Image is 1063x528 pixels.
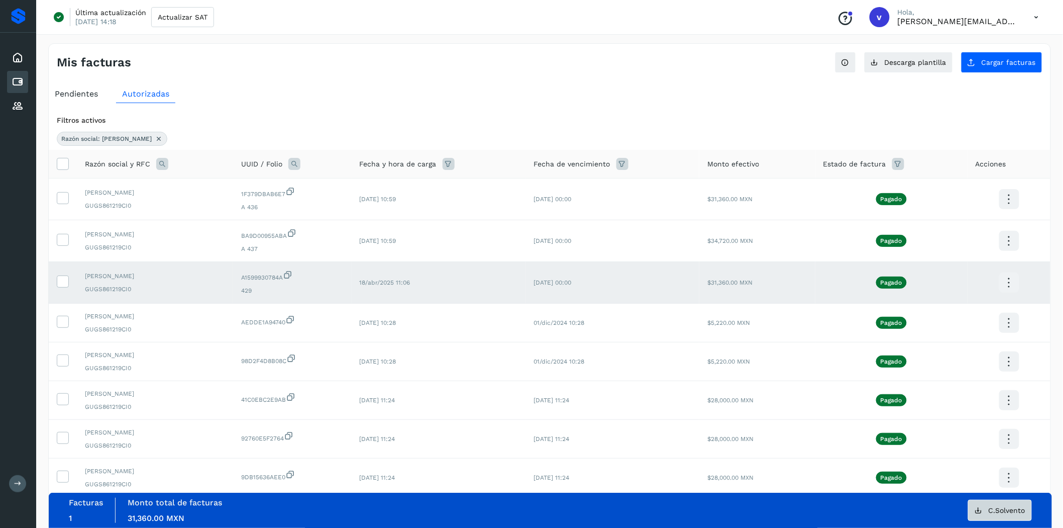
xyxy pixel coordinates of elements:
span: GUGS861219CI0 [85,325,225,334]
p: Pagado [881,435,902,443]
span: $34,720.00 MXN [707,237,753,244]
span: GUGS861219CI0 [85,201,225,210]
button: Actualizar SAT [151,7,214,27]
span: $31,360.00 MXN [707,196,753,203]
span: C.Solvento [989,507,1025,514]
span: GUGS861219CI0 [85,285,225,294]
p: Pagado [881,196,902,203]
p: Pagado [881,397,902,404]
span: 98D2F4D8B08C [241,354,344,366]
span: [DATE] 11:24 [534,435,570,443]
span: $5,220.00 MXN [707,319,750,326]
span: [DATE] 10:59 [360,237,396,244]
span: AEDDE1A94740 [241,315,344,327]
span: [PERSON_NAME] [85,350,225,360]
button: C.Solvento [968,500,1032,521]
span: Descarga plantilla [885,59,946,66]
div: Inicio [7,47,28,69]
span: Razón social y RFC [85,159,150,169]
span: [PERSON_NAME] [85,389,225,398]
span: $5,220.00 MXN [707,358,750,365]
span: A1599930784A [241,270,344,282]
span: A 437 [241,244,344,253]
span: [DATE] 11:24 [360,474,395,481]
span: [PERSON_NAME] [85,230,225,239]
span: 01/dic/2024 10:28 [534,358,585,365]
span: $28,000.00 MXN [707,435,754,443]
p: Hola, [898,8,1018,17]
span: 41C0EBC2E9AB [241,392,344,404]
span: GUGS861219CI0 [85,243,225,252]
span: 31,360.00 MXN [128,513,184,523]
span: [PERSON_NAME] [85,428,225,437]
span: [DATE] 11:24 [360,397,395,404]
span: [DATE] 11:24 [534,474,570,481]
span: [DATE] 10:28 [360,358,396,365]
div: Razón social: SIMON [57,132,167,146]
span: Monto efectivo [707,159,759,169]
span: Pendientes [55,89,98,99]
p: Pagado [881,358,902,365]
span: Autorizadas [122,89,169,99]
p: victor.romero@fidum.com.mx [898,17,1018,26]
span: Estado de factura [823,159,886,169]
span: $28,000.00 MXN [707,397,754,404]
span: GUGS861219CI0 [85,480,225,489]
span: [DATE] 11:24 [534,397,570,404]
span: 429 [241,286,344,295]
span: [PERSON_NAME] [85,188,225,197]
span: Acciones [976,159,1006,169]
p: Última actualización [75,8,146,17]
span: $31,360.00 MXN [707,279,753,286]
label: Facturas [69,498,103,507]
span: [DATE] 11:24 [360,435,395,443]
div: Proveedores [7,95,28,117]
label: Monto total de facturas [128,498,222,507]
h4: Mis facturas [57,55,131,70]
span: GUGS861219CI0 [85,441,225,450]
span: $28,000.00 MXN [707,474,754,481]
div: Cuentas por pagar [7,71,28,93]
div: Filtros activos [57,115,1042,126]
span: Actualizar SAT [158,14,207,21]
p: Pagado [881,279,902,286]
span: [DATE] 10:59 [360,196,396,203]
span: BA9D00955ABA [241,228,344,240]
span: Fecha de vencimiento [534,159,610,169]
p: Pagado [881,319,902,326]
button: Cargar facturas [961,52,1042,73]
span: [PERSON_NAME] [85,312,225,321]
span: [DATE] 10:28 [360,319,396,326]
span: GUGS861219CI0 [85,364,225,373]
button: Descarga plantilla [864,52,953,73]
span: [DATE] 00:00 [534,196,572,203]
span: 92760E5F2764 [241,431,344,443]
span: 18/abr/2025 11:06 [360,279,410,286]
span: 9DB15636AEE0 [241,470,344,482]
span: [DATE] 00:00 [534,237,572,244]
span: [PERSON_NAME] [85,467,225,476]
span: [DATE] 00:00 [534,279,572,286]
span: Cargar facturas [982,59,1036,66]
span: A 436 [241,203,344,212]
p: Pagado [881,237,902,244]
span: 1F379DBAB6E7 [241,187,344,199]
span: GUGS861219CI0 [85,402,225,411]
span: Razón social: [PERSON_NAME] [61,134,152,143]
span: 01/dic/2024 10:28 [534,319,585,326]
span: UUID / Folio [241,159,282,169]
p: [DATE] 14:18 [75,17,117,26]
span: 1 [69,513,72,523]
span: [PERSON_NAME] [85,272,225,281]
p: Pagado [881,474,902,481]
span: Fecha y hora de carga [360,159,437,169]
